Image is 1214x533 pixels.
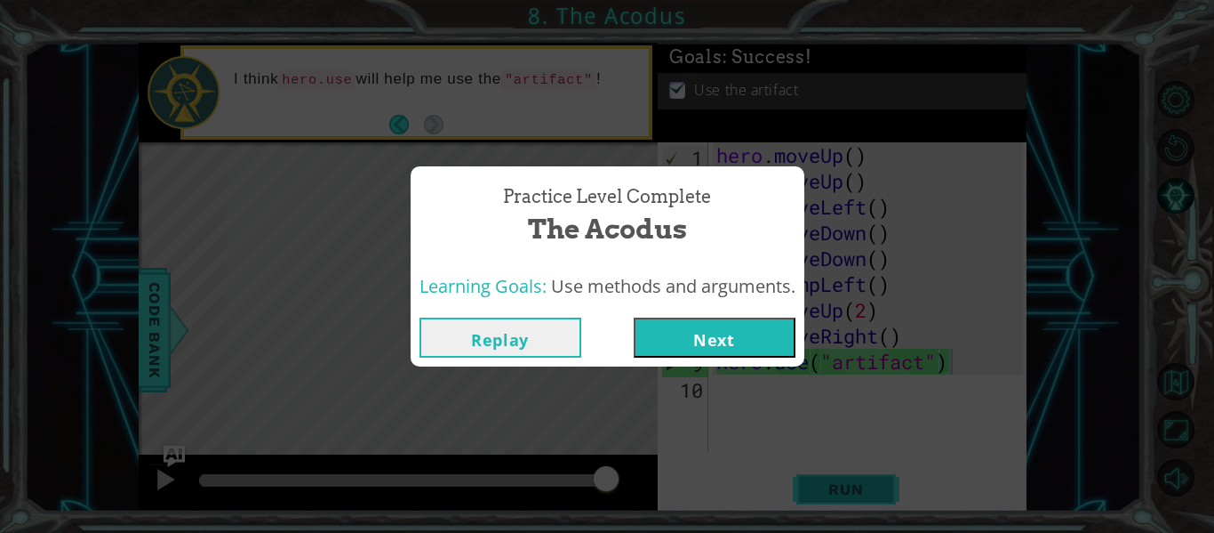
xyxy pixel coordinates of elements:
span: Practice Level Complete [503,184,711,210]
span: Learning Goals: [419,274,547,298]
button: Replay [419,318,581,358]
span: Use methods and arguments. [551,274,795,298]
span: The Acodus [528,210,687,248]
button: Next [634,318,795,358]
